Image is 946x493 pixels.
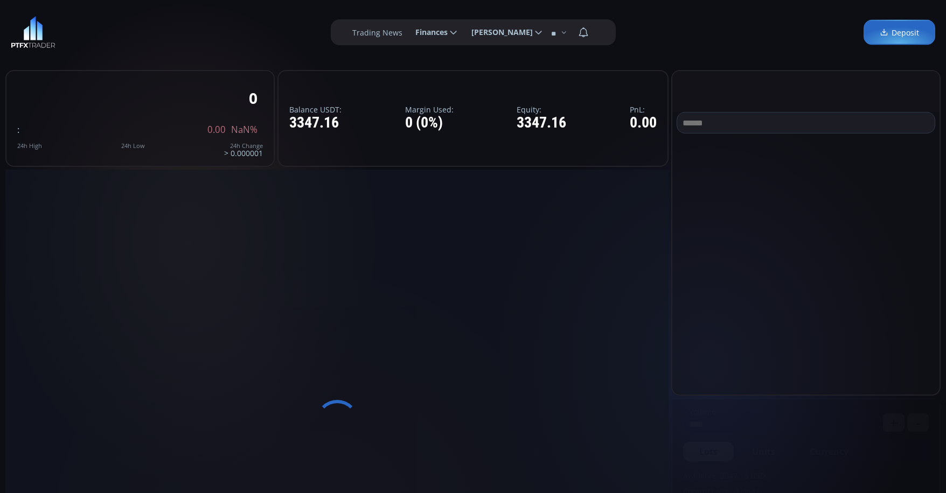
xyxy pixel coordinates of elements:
[224,143,263,157] div: > 0.000001
[464,22,533,43] span: [PERSON_NAME]
[17,143,42,149] div: 24h High
[249,90,258,107] div: 0
[11,16,55,48] img: LOGO
[289,115,342,131] div: 3347.16
[405,115,454,131] div: 0 (0%)
[630,105,657,114] label: PnL:
[630,115,657,131] div: 0.00
[352,27,402,38] label: Trading News
[224,143,263,149] div: 24h Change
[231,125,258,135] span: NaN%
[405,105,454,114] label: Margin Used:
[207,125,226,135] span: 0.00
[121,143,145,149] div: 24h Low
[880,27,919,38] span: Deposit
[517,105,566,114] label: Equity:
[17,123,19,136] span: :
[408,22,448,43] span: Finances
[289,105,342,114] label: Balance USDT:
[517,115,566,131] div: 3347.16
[864,20,935,45] a: Deposit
